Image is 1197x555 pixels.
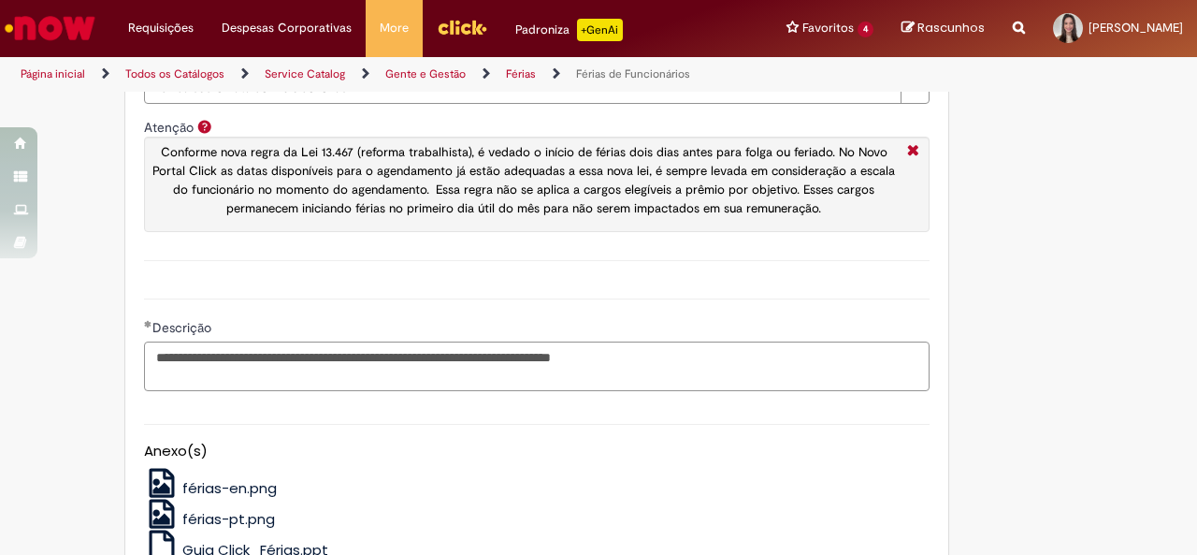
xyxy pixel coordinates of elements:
span: More [380,19,409,37]
a: Página inicial [21,66,85,81]
a: Service Catalog [265,66,345,81]
i: Fechar More information Por question_label_data_inicio_ferias [902,142,924,162]
a: Rascunhos [901,20,985,37]
span: Descrição [152,319,215,336]
div: Padroniza [515,19,623,41]
a: Gente e Gestão [385,66,466,81]
a: Todos os Catálogos [125,66,224,81]
span: 4 [858,22,873,37]
ul: Trilhas de página [14,57,784,92]
span: férias-en.png [182,478,277,498]
span: Ajuda para Atenção [194,119,216,134]
span: Despesas Corporativas [222,19,352,37]
textarea: Descrição [144,342,930,391]
a: férias-pt.png [144,509,276,529]
span: Requisições [128,19,194,37]
h5: Anexo(s) [144,444,930,460]
a: Férias [506,66,536,81]
span: Favoritos [802,19,854,37]
a: férias-en.png [144,478,278,498]
img: ServiceNow [2,9,98,47]
a: Férias de Funcionários [576,66,690,81]
span: Rascunhos [917,19,985,37]
span: férias-pt.png [182,509,275,529]
span: [PERSON_NAME] [1089,20,1183,36]
span: Obrigatório Preenchido [144,320,152,328]
span: Conforme nova regra da Lei 13.467 (reforma trabalhista), é vedado o início de férias dois dias an... [152,144,895,216]
p: +GenAi [577,19,623,41]
img: click_logo_yellow_360x200.png [437,13,487,41]
label: Atenção [144,119,194,136]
